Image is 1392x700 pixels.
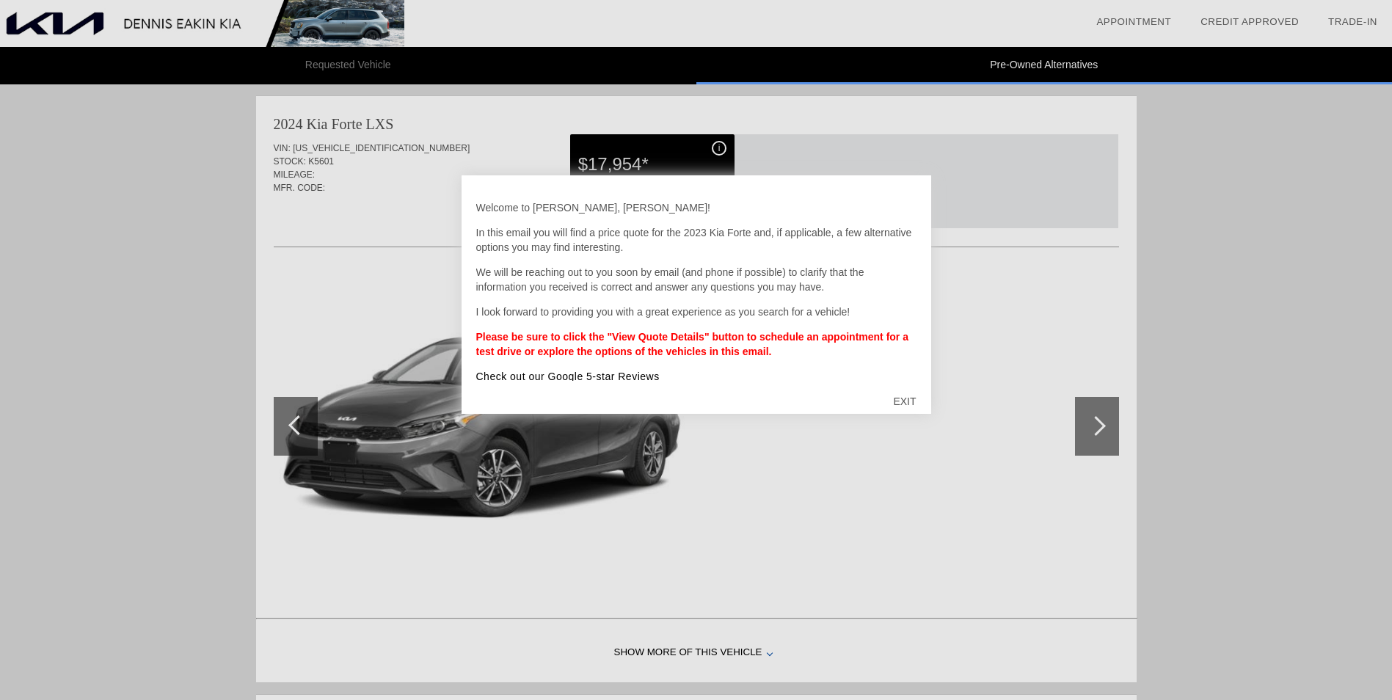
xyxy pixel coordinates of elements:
[476,265,917,294] p: We will be reaching out to you soon by email (and phone if possible) to clarify that the informat...
[878,379,930,423] div: EXIT
[476,200,917,215] p: Welcome to [PERSON_NAME], [PERSON_NAME]!
[1096,16,1171,27] a: Appointment
[476,331,908,357] strong: Please be sure to click the "View Quote Details" button to schedule an appointment for a test dri...
[476,305,917,319] p: I look forward to providing you with a great experience as you search for a vehicle!
[476,371,660,382] a: Check out our Google 5-star Reviews
[476,225,917,255] p: In this email you will find a price quote for the 2023 Kia Forte and, if applicable, a few altern...
[1200,16,1299,27] a: Credit Approved
[1328,16,1377,27] a: Trade-In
